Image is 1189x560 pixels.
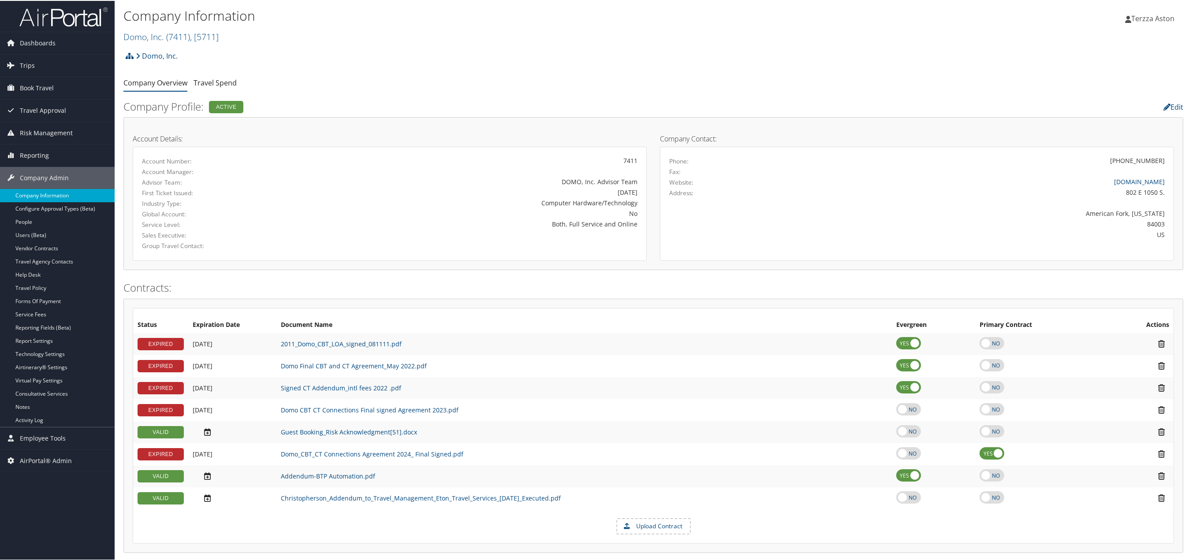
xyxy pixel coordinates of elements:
span: Terzza Aston [1131,13,1174,22]
span: Travel Approval [20,99,66,121]
label: Account Manager: [142,167,298,175]
span: , [ 5711 ] [190,30,219,42]
i: Remove Contract [1154,449,1169,458]
i: Remove Contract [1154,338,1169,348]
a: Domo, Inc. [123,30,219,42]
div: EXPIRED [138,381,184,393]
span: Trips [20,54,35,76]
i: Remove Contract [1154,404,1169,414]
th: Document Name [276,316,892,332]
div: US [797,229,1165,238]
i: Remove Contract [1154,471,1169,480]
i: Remove Contract [1154,493,1169,502]
a: Domo Final CBT and CT Agreement_May 2022.pdf [281,361,427,369]
div: 802 E 1050 S. [797,187,1165,196]
div: Computer Hardware/Technology [312,197,637,207]
span: Employee Tools [20,426,66,449]
a: Company Overview [123,77,187,87]
i: Remove Contract [1154,360,1169,370]
a: [DOMAIN_NAME] [1114,177,1165,185]
th: Evergreen [892,316,976,332]
div: Active [209,100,243,112]
a: Domo CBT CT Connections Final signed Agreement 2023.pdf [281,405,458,413]
th: Actions [1106,316,1174,332]
span: Company Admin [20,166,69,188]
span: ( 7411 ) [166,30,190,42]
span: Reporting [20,144,49,166]
label: Address: [669,188,693,197]
th: Expiration Date [188,316,276,332]
label: Account Number: [142,156,298,165]
span: Book Travel [20,76,54,98]
a: Domo_CBT_CT Connections Agreement 2024_ Final Signed.pdf [281,449,463,457]
span: AirPortal® Admin [20,449,72,471]
div: 7411 [312,155,637,164]
a: Domo, Inc. [136,46,178,64]
label: Phone: [669,156,689,165]
span: Dashboards [20,31,56,53]
div: American Fork, [US_STATE] [797,208,1165,217]
label: Advisor Team: [142,177,298,186]
i: Remove Contract [1154,382,1169,392]
div: Add/Edit Date [193,339,272,347]
span: [DATE] [193,361,212,369]
div: [PHONE_NUMBER] [1110,155,1165,164]
h1: Company Information [123,6,830,24]
div: Add/Edit Date [193,426,272,436]
div: Add/Edit Date [193,471,272,480]
div: 84003 [797,219,1165,228]
th: Status [133,316,188,332]
a: Terzza Aston [1125,4,1183,31]
div: VALID [138,469,184,482]
a: 2011_Domo_CBT_LOA_signed_081111.pdf [281,339,402,347]
a: Travel Spend [194,77,237,87]
img: airportal-logo.png [19,6,108,26]
div: VALID [138,425,184,438]
span: [DATE] [193,383,212,391]
a: Guest Booking_Risk Acknowledgment[51].docx [281,427,417,435]
h2: Contracts: [123,279,1183,294]
div: EXPIRED [138,337,184,349]
div: No [312,208,637,217]
div: Both, Full Service and Online [312,219,637,228]
label: Website: [669,177,693,186]
span: [DATE] [193,449,212,457]
label: Upload Contract [617,518,690,533]
th: Primary Contract [975,316,1106,332]
label: Sales Executive: [142,230,298,239]
h4: Account Details: [133,134,647,141]
div: [DATE] [312,187,637,196]
label: Fax: [669,167,681,175]
span: [DATE] [193,339,212,347]
span: [DATE] [193,405,212,413]
div: EXPIRED [138,447,184,460]
div: Add/Edit Date [193,383,272,391]
a: Christopherson_Addendum_to_Travel_Management_Eton_Travel_Services_[DATE]_Executed.pdf [281,493,561,501]
span: Risk Management [20,121,73,143]
div: Add/Edit Date [193,449,272,457]
a: Edit [1163,101,1183,111]
a: Signed CT Addendum_intl fees 2022 .pdf [281,383,401,391]
label: Global Account: [142,209,298,218]
label: Service Level: [142,219,298,228]
h2: Company Profile: [123,98,826,113]
div: EXPIRED [138,403,184,415]
label: First Ticket Issued: [142,188,298,197]
div: DOMO, Inc. Advisor Team [312,176,637,185]
h4: Company Contact: [660,134,1174,141]
div: Add/Edit Date [193,405,272,413]
div: Add/Edit Date [193,361,272,369]
div: EXPIRED [138,359,184,371]
label: Group Travel Contact: [142,241,298,249]
a: Addendum-BTP Automation.pdf [281,471,375,479]
div: VALID [138,491,184,504]
i: Remove Contract [1154,426,1169,436]
div: Add/Edit Date [193,493,272,502]
label: Industry Type: [142,198,298,207]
